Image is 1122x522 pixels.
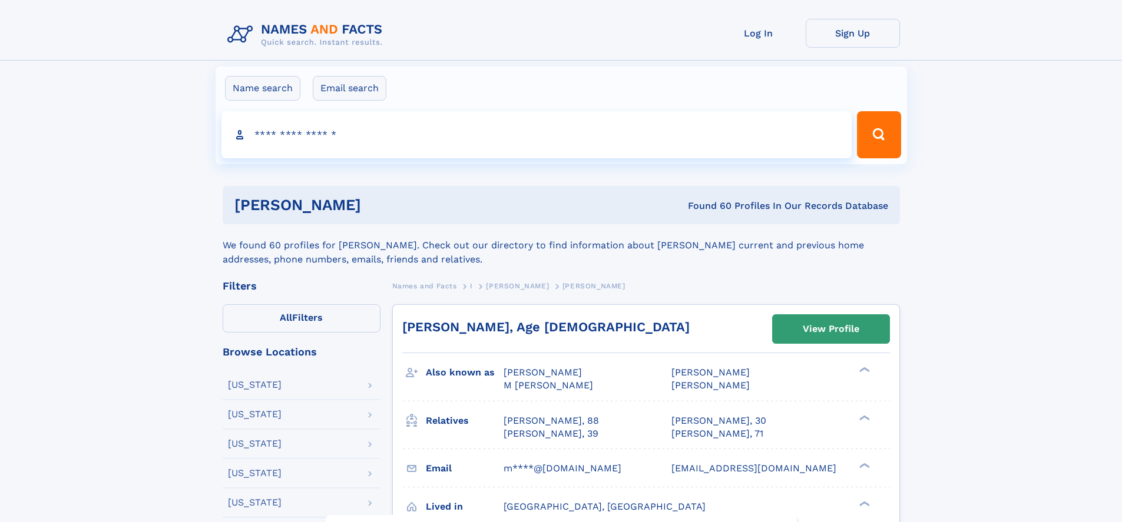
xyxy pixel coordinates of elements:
a: [PERSON_NAME], 88 [504,414,599,427]
div: We found 60 profiles for [PERSON_NAME]. Check out our directory to find information about [PERSON... [223,224,900,267]
h3: Lived in [426,497,504,517]
h3: Email [426,458,504,478]
a: I [470,278,473,293]
a: Names and Facts [392,278,457,293]
span: [PERSON_NAME] [671,380,750,391]
span: [PERSON_NAME] [504,367,582,378]
div: ❯ [856,414,871,421]
div: [US_STATE] [228,498,282,507]
span: M [PERSON_NAME] [504,380,593,391]
div: ❯ [856,366,871,374]
span: [PERSON_NAME] [486,282,549,290]
a: Sign Up [806,19,900,48]
label: Filters [223,304,380,333]
div: [US_STATE] [228,410,282,419]
h1: [PERSON_NAME] [234,198,525,212]
label: Name search [225,76,300,101]
h3: Relatives [426,411,504,431]
div: [US_STATE] [228,439,282,448]
div: View Profile [803,315,859,343]
span: [EMAIL_ADDRESS][DOMAIN_NAME] [671,463,836,474]
button: Search Button [857,111,901,158]
div: [US_STATE] [228,380,282,390]
div: [US_STATE] [228,468,282,478]
span: I [470,282,473,290]
a: [PERSON_NAME], Age [DEMOGRAPHIC_DATA] [402,320,690,334]
label: Email search [313,76,386,101]
img: Logo Names and Facts [223,19,392,51]
span: All [280,312,292,323]
div: ❯ [856,461,871,469]
div: Filters [223,281,380,291]
h3: Also known as [426,363,504,383]
div: ❯ [856,500,871,507]
a: [PERSON_NAME], 39 [504,427,598,440]
div: Found 60 Profiles In Our Records Database [524,200,888,212]
span: [GEOGRAPHIC_DATA], [GEOGRAPHIC_DATA] [504,501,706,512]
span: [PERSON_NAME] [671,367,750,378]
input: search input [221,111,852,158]
a: View Profile [773,315,889,343]
a: [PERSON_NAME] [486,278,549,293]
span: [PERSON_NAME] [562,282,625,290]
a: [PERSON_NAME], 71 [671,427,763,440]
a: [PERSON_NAME], 30 [671,414,766,427]
a: Log In [711,19,806,48]
div: Browse Locations [223,347,380,357]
